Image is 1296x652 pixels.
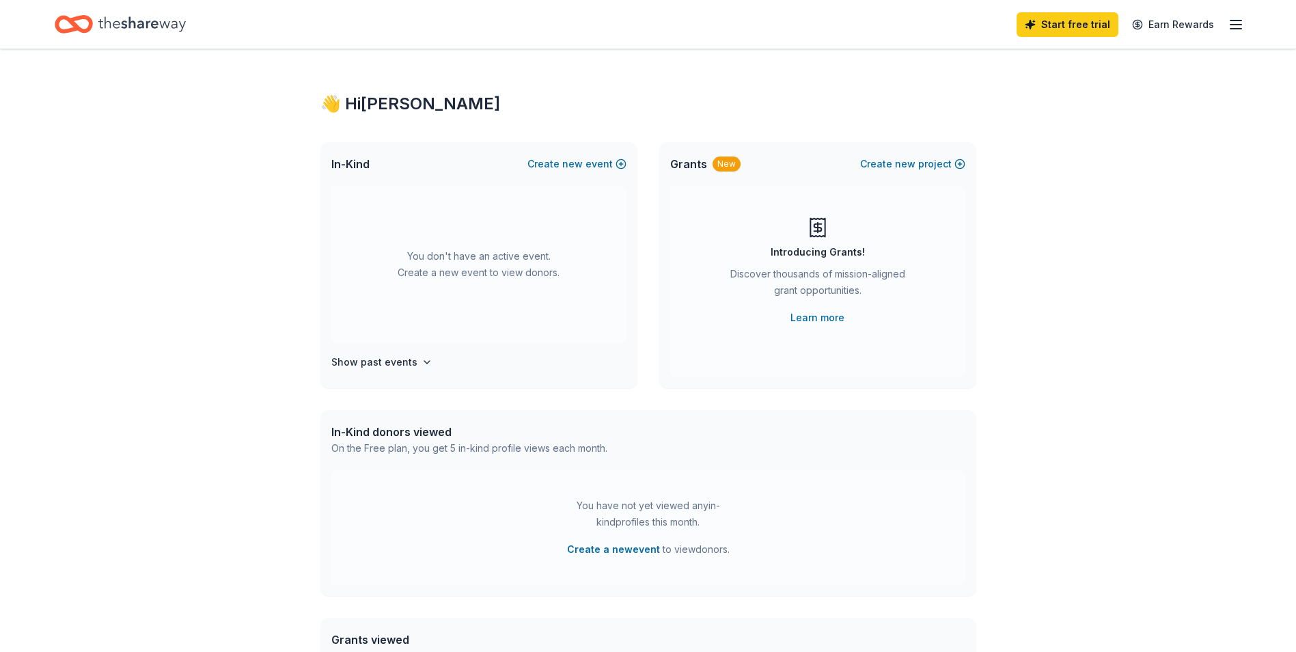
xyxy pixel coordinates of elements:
[563,498,734,530] div: You have not yet viewed any in-kind profiles this month.
[331,354,417,370] h4: Show past events
[55,8,186,40] a: Home
[331,631,600,648] div: Grants viewed
[567,541,730,558] span: to view donors .
[331,440,607,457] div: On the Free plan, you get 5 in-kind profile views each month.
[725,266,911,304] div: Discover thousands of mission-aligned grant opportunities.
[331,354,432,370] button: Show past events
[895,156,915,172] span: new
[860,156,965,172] button: Createnewproject
[331,424,607,440] div: In-Kind donors viewed
[331,156,370,172] span: In-Kind
[790,310,844,326] a: Learn more
[331,186,626,343] div: You don't have an active event. Create a new event to view donors.
[562,156,583,172] span: new
[527,156,626,172] button: Createnewevent
[713,157,741,172] div: New
[567,541,660,558] button: Create a newevent
[771,244,865,260] div: Introducing Grants!
[670,156,707,172] span: Grants
[320,93,976,115] div: 👋 Hi [PERSON_NAME]
[1124,12,1222,37] a: Earn Rewards
[1017,12,1118,37] a: Start free trial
